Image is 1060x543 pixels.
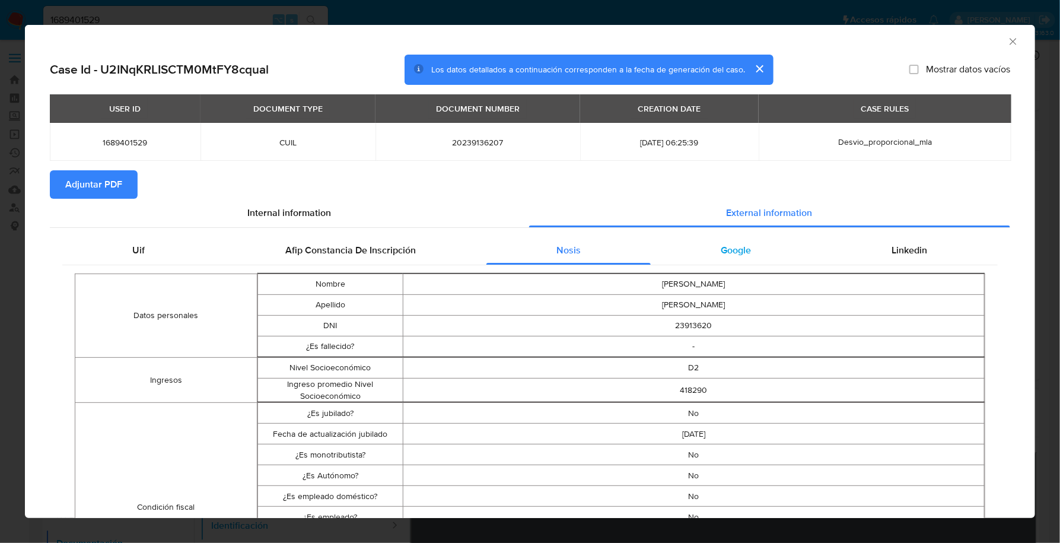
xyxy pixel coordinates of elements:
td: ¿Es jubilado? [257,403,403,424]
button: Adjuntar PDF [50,170,138,199]
td: 23913620 [403,316,984,336]
td: [PERSON_NAME] [403,274,984,295]
div: DOCUMENT TYPE [246,99,330,119]
td: No [403,403,984,424]
td: No [403,444,984,465]
td: Fecha de actualización jubilado [257,424,403,444]
h2: Case Id - U2INqKRLISCTM0MtFY8cqual [50,62,269,77]
td: [DATE] [403,424,984,444]
button: cerrar [745,55,773,83]
span: CUIL [215,137,361,148]
td: No [403,486,984,507]
span: 20239136207 [390,137,566,148]
td: Ingresos [75,358,257,403]
td: - [403,336,984,357]
span: Adjuntar PDF [65,172,122,198]
span: Afip Constancia De Inscripción [285,243,416,257]
td: ¿Es fallecido? [257,336,403,357]
span: Mostrar datos vacíos [926,63,1010,75]
td: 418290 [403,379,984,402]
td: Ingreso promedio Nivel Socioeconómico [257,379,403,402]
td: ¿Es empleado? [257,507,403,528]
span: Nosis [556,243,581,257]
td: DNI [257,316,403,336]
td: No [403,465,984,486]
span: Desvio_proporcional_mla [838,136,932,148]
button: Cerrar ventana [1007,36,1018,46]
div: closure-recommendation-modal [25,25,1035,518]
span: Uif [132,243,145,257]
td: Apellido [257,295,403,316]
span: Los datos detallados a continuación corresponden a la fecha de generación del caso. [431,63,745,75]
td: Datos personales [75,274,257,358]
span: 1689401529 [64,137,186,148]
td: Nivel Socioeconómico [257,358,403,379]
span: Internal information [247,206,331,220]
td: [PERSON_NAME] [403,295,984,316]
td: ¿Es Autónomo? [257,465,403,486]
td: No [403,507,984,528]
td: Nombre [257,274,403,295]
td: ¿Es monotributista? [257,444,403,465]
div: CASE RULES [854,99,916,119]
span: Google [721,243,752,257]
td: ¿Es empleado doméstico? [257,486,403,507]
span: [DATE] 06:25:39 [594,137,744,148]
span: Linkedin [892,243,928,257]
span: External information [727,206,813,220]
input: Mostrar datos vacíos [909,65,919,74]
div: Detailed info [50,199,1010,227]
td: D2 [403,358,984,379]
div: CREATION DATE [631,99,708,119]
div: Detailed external info [62,236,998,265]
div: DOCUMENT NUMBER [429,99,527,119]
div: USER ID [102,99,148,119]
